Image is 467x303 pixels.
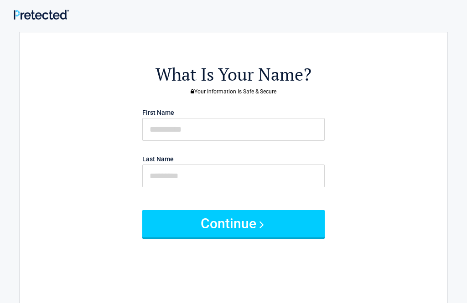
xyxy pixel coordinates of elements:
label: Last Name [142,156,174,162]
h3: Your Information Is Safe & Secure [70,89,397,94]
button: Continue [142,210,325,237]
img: Main Logo [14,10,69,20]
label: First Name [142,109,174,116]
h2: What Is Your Name? [70,63,397,86]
